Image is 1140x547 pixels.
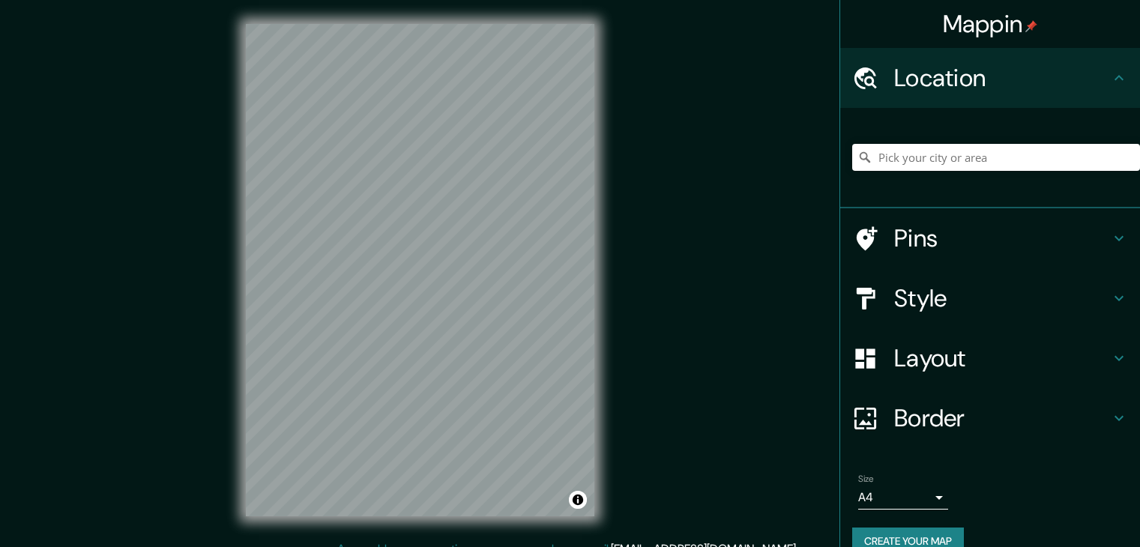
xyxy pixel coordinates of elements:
button: Toggle attribution [569,491,587,509]
h4: Style [894,283,1110,313]
label: Size [858,473,874,486]
div: Style [840,268,1140,328]
h4: Mappin [943,9,1038,39]
div: Pins [840,208,1140,268]
div: Border [840,388,1140,448]
div: A4 [858,486,948,510]
img: pin-icon.png [1025,20,1037,32]
h4: Border [894,403,1110,433]
div: Location [840,48,1140,108]
h4: Pins [894,223,1110,253]
div: Layout [840,328,1140,388]
input: Pick your city or area [852,144,1140,171]
h4: Location [894,63,1110,93]
canvas: Map [246,24,594,516]
h4: Layout [894,343,1110,373]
